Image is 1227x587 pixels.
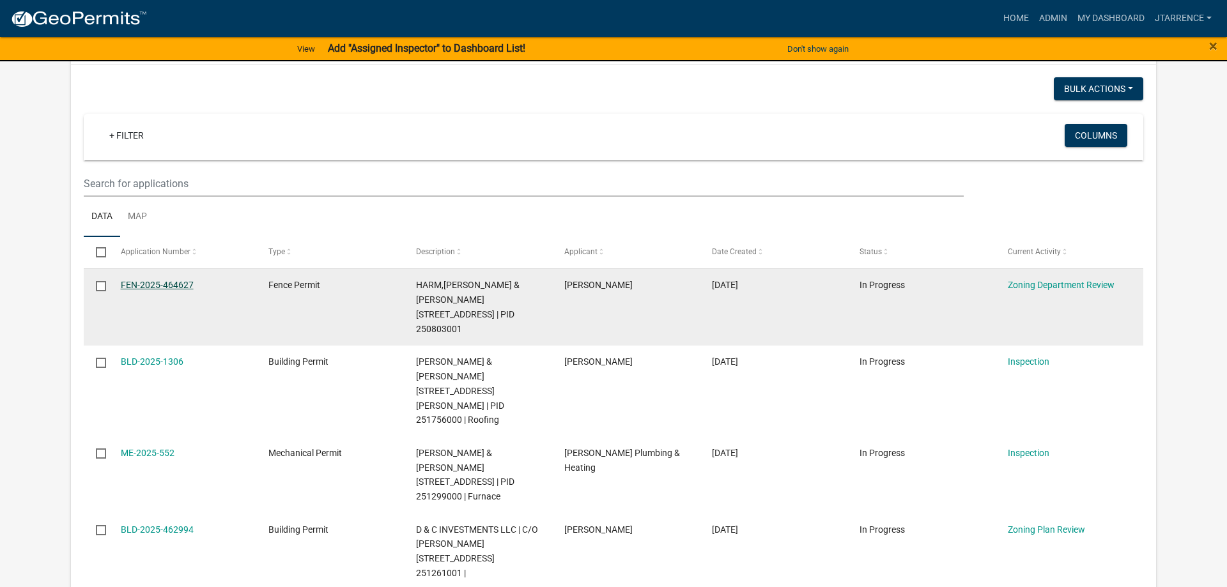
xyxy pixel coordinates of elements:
[860,247,882,256] span: Status
[1008,524,1085,535] a: Zoning Plan Review
[416,524,538,578] span: D & C INVESTMENTS LLC | C/O BRIAN SWEDBERG 1208 SPRUCE DR, Houston County | PID 251261001 |
[1034,6,1072,31] a: Admin
[84,171,964,197] input: Search for applications
[121,448,174,458] a: ME-2025-552
[1065,124,1127,147] button: Columns
[1008,280,1115,290] a: Zoning Department Review
[84,197,120,238] a: Data
[1008,448,1049,458] a: Inspection
[292,38,320,59] a: View
[564,247,598,256] span: Applicant
[416,247,455,256] span: Description
[108,237,256,268] datatable-header-cell: Application Number
[1209,37,1217,55] span: ×
[712,247,757,256] span: Date Created
[268,280,320,290] span: Fence Permit
[256,237,404,268] datatable-header-cell: Type
[860,524,905,535] span: In Progress
[120,197,155,238] a: Map
[84,237,108,268] datatable-header-cell: Select
[564,524,633,535] span: Brian Swedberg
[268,356,328,367] span: Building Permit
[782,38,854,59] button: Don't show again
[712,448,738,458] span: 08/14/2025
[1008,247,1061,256] span: Current Activity
[268,524,328,535] span: Building Permit
[712,280,738,290] span: 08/15/2025
[712,524,738,535] span: 08/12/2025
[1072,6,1150,31] a: My Dashboard
[996,237,1143,268] datatable-header-cell: Current Activity
[712,356,738,367] span: 08/15/2025
[552,237,700,268] datatable-header-cell: Applicant
[1054,77,1143,100] button: Bulk Actions
[99,124,154,147] a: + Filter
[404,237,552,268] datatable-header-cell: Description
[860,280,905,290] span: In Progress
[121,280,194,290] a: FEN-2025-464627
[121,356,183,367] a: BLD-2025-1306
[1008,356,1049,367] a: Inspection
[416,356,504,425] span: ZIMMERMAN, DAVID & CAROL 1434 CLAUDIA AVE, Houston County | PID 251756000 | Roofing
[1209,38,1217,54] button: Close
[416,280,520,333] span: HARM,BRIAN J & SUZANNE 519 6TH ST S, Houston County | PID 250803001
[564,280,633,290] span: Brian Harm
[998,6,1034,31] a: Home
[860,448,905,458] span: In Progress
[1150,6,1217,31] a: jtarrence
[700,237,847,268] datatable-header-cell: Date Created
[121,247,190,256] span: Application Number
[328,42,525,54] strong: Add "Assigned Inspector" to Dashboard List!
[564,448,680,473] span: Niebuhr Plumbing & Heating
[121,524,194,535] a: BLD-2025-462994
[860,356,905,367] span: In Progress
[268,247,285,256] span: Type
[268,448,342,458] span: Mechanical Permit
[416,448,514,501] span: JOHNSON, DENNIS & DIANE 802 11TH ST S, Houston County | PID 251299000 | Furnace
[564,356,633,367] span: Connor
[847,237,995,268] datatable-header-cell: Status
